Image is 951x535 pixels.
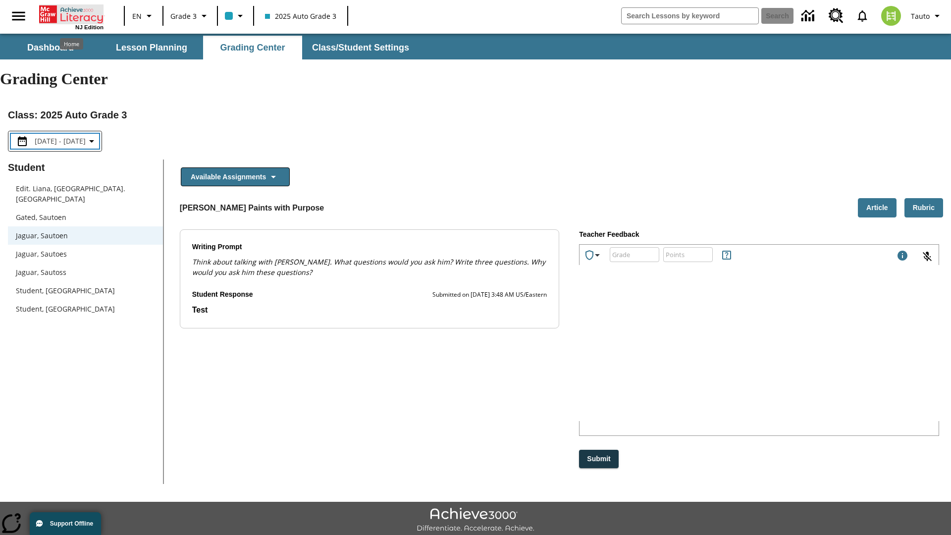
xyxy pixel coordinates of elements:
img: Achieve3000 Differentiate Accelerate Achieve [417,508,534,533]
p: Student Response [192,304,547,316]
p: Student Response [192,289,253,300]
a: Resource Center, Will open in new tab [823,2,849,29]
div: Grade: Letters, numbers, %, + and - are allowed. [610,247,659,262]
button: Class color is light blue. Change class color [221,7,250,25]
input: Grade: Letters, numbers, %, + and - are allowed. [610,241,659,267]
div: Maximum 1000 characters Press Escape to exit toolbar and use left and right arrow keys to access ... [897,250,908,264]
button: Grade: Grade 3, Select a grade [166,7,214,25]
span: NJ Edition [75,24,104,30]
button: Support Offline [30,512,101,535]
div: Jaguar, Sautoss [8,263,163,281]
span: Jaguar, Sautoss [16,267,155,277]
button: Language: EN, Select a language [128,7,159,25]
span: Student, [GEOGRAPHIC_DATA] [16,304,155,314]
div: Student, [GEOGRAPHIC_DATA] [8,281,163,300]
span: Gated, Sautoen [16,212,155,222]
button: Profile/Settings [907,7,947,25]
h2: Class : 2025 Auto Grade 3 [8,107,943,123]
button: Article, Will open in new tab [858,198,897,217]
span: Grade 3 [170,11,197,21]
span: Jaguar, Sautoen [16,230,155,241]
div: Home [39,3,104,30]
button: Rules for Earning Points and Achievements, Will open in new tab [717,245,737,265]
button: Select the date range menu item [12,135,98,147]
span: Student, [GEOGRAPHIC_DATA] [16,285,155,296]
button: Class/Student Settings [304,36,417,59]
span: Support Offline [50,520,93,527]
p: Teacher Feedback [579,229,939,240]
button: Grading Center [203,36,302,59]
p: Student [8,160,163,175]
button: Open side menu [4,1,33,31]
span: 2025 Auto Grade 3 [265,11,336,21]
a: Home [39,4,104,24]
div: Think about talking with [PERSON_NAME]. What questions would you ask him? Write three questions. ... [192,257,547,277]
a: Data Center [795,2,823,30]
span: Tauto [911,11,930,21]
span: EN [132,11,142,21]
p: dXFYt [8,8,141,19]
input: Points: Must be equal to or less than 25. [663,241,713,267]
p: [PERSON_NAME] Paints with Purpose [180,202,324,214]
span: Jaguar, Sautoes [16,249,155,259]
p: Submitted on [DATE] 3:48 AM US/Eastern [432,290,547,300]
button: Submit [579,450,618,468]
button: Click to activate and allow voice recognition [915,245,939,268]
button: Rubric, Will open in new tab [904,198,943,217]
p: Test [192,304,547,316]
div: Jaguar, Sautoen [8,226,163,245]
div: Student, [GEOGRAPHIC_DATA] [8,300,163,318]
button: Available Assignments [181,167,290,187]
div: Edit. Liana, [GEOGRAPHIC_DATA]. [GEOGRAPHIC_DATA] [8,179,163,208]
span: [DATE] - [DATE] [35,136,86,146]
p: Writing Prompt [192,242,547,253]
span: Edit. Liana, [GEOGRAPHIC_DATA]. [GEOGRAPHIC_DATA] [16,183,155,204]
button: Lesson Planning [102,36,201,59]
div: Jaguar, Sautoes [8,245,163,263]
button: Dashboard [1,36,100,59]
button: Achievements [580,245,607,265]
body: Type your response here. [8,8,141,19]
button: Select a new avatar [875,3,907,29]
div: Home [60,38,83,50]
input: search field [622,8,758,24]
svg: Collapse Date Range Filter [86,135,98,147]
a: Notifications [849,3,875,29]
div: Gated, Sautoen [8,208,163,226]
div: Points: Must be equal to or less than 25. [663,247,713,262]
img: avatar image [881,6,901,26]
